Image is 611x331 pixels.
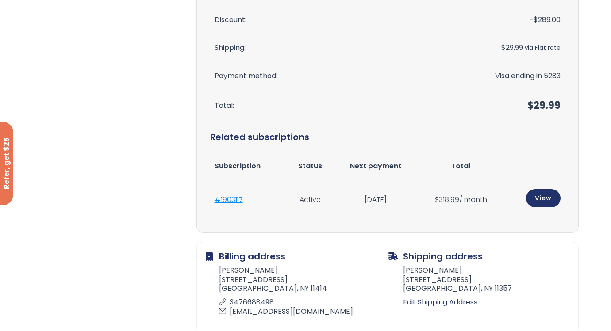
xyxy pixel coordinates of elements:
[501,42,523,53] span: 29.99
[534,15,538,25] span: $
[210,62,440,90] th: Payment method:
[527,99,561,112] span: 29.99
[210,122,565,152] h2: Related subscriptions
[287,180,333,219] td: Active
[210,90,440,122] th: Total:
[527,99,534,112] span: $
[440,62,565,90] td: Visa ending in 5283
[440,6,565,34] td: -
[534,15,561,25] span: 289.00
[418,180,504,219] td: / month
[525,44,561,52] small: via Flat rate
[215,194,243,205] a: #1903117
[526,189,561,207] a: View
[219,298,382,307] p: 3476688498
[210,34,440,62] th: Shipping:
[298,161,322,171] span: Status
[451,161,470,171] span: Total
[388,251,569,262] h2: Shipping address
[501,42,506,53] span: $
[219,307,382,316] p: [EMAIL_ADDRESS][DOMAIN_NAME]
[206,251,388,262] h2: Billing address
[333,180,418,219] td: [DATE]
[210,6,440,34] th: Discount:
[206,266,388,319] address: [PERSON_NAME] [STREET_ADDRESS] [GEOGRAPHIC_DATA], NY 11414
[388,266,569,296] address: [PERSON_NAME] [STREET_ADDRESS] [GEOGRAPHIC_DATA], NY 11357
[435,194,459,205] span: 318.99
[215,161,261,171] span: Subscription
[350,161,401,171] span: Next payment
[403,296,569,308] a: Edit Shipping Address
[435,194,439,205] span: $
